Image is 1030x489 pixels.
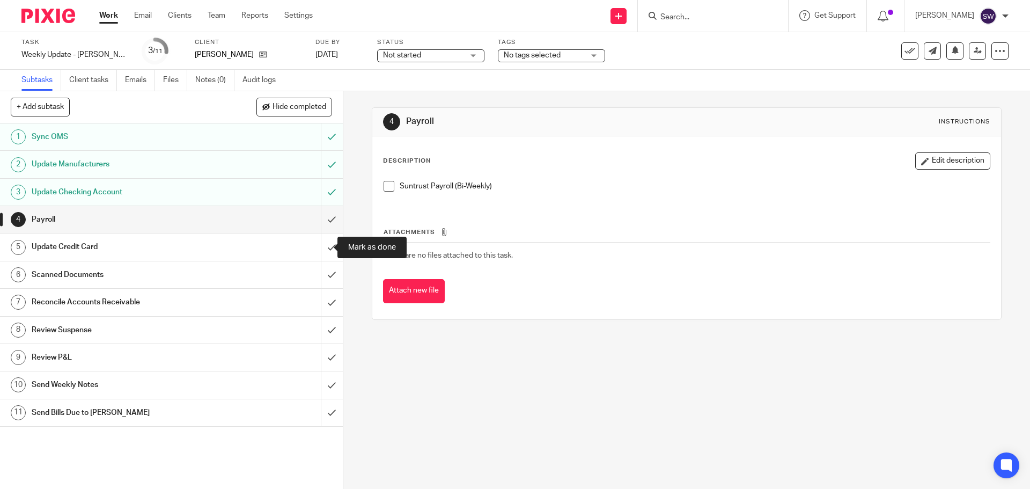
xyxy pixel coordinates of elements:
[21,70,61,91] a: Subtasks
[11,129,26,144] div: 1
[163,70,187,91] a: Files
[383,113,400,130] div: 4
[384,229,435,235] span: Attachments
[11,377,26,392] div: 10
[32,377,217,393] h1: Send Weekly Notes
[273,103,326,112] span: Hide completed
[814,12,856,19] span: Get Support
[11,323,26,338] div: 8
[99,10,118,21] a: Work
[69,70,117,91] a: Client tasks
[241,10,268,21] a: Reports
[168,10,192,21] a: Clients
[32,211,217,228] h1: Payroll
[11,267,26,282] div: 6
[195,38,302,47] label: Client
[377,38,484,47] label: Status
[400,181,989,192] p: Suntrust Payroll (Bi-Weekly)
[256,98,332,116] button: Hide completed
[11,405,26,420] div: 11
[406,116,710,127] h1: Payroll
[11,98,70,116] button: + Add subtask
[284,10,313,21] a: Settings
[21,49,129,60] div: Weekly Update - Oberbeck
[11,295,26,310] div: 7
[939,118,990,126] div: Instructions
[32,239,217,255] h1: Update Credit Card
[383,157,431,165] p: Description
[32,184,217,200] h1: Update Checking Account
[21,49,129,60] div: Weekly Update - [PERSON_NAME]
[125,70,155,91] a: Emails
[195,70,234,91] a: Notes (0)
[32,267,217,283] h1: Scanned Documents
[242,70,284,91] a: Audit logs
[659,13,756,23] input: Search
[11,350,26,365] div: 9
[504,52,561,59] span: No tags selected
[384,252,513,259] span: There are no files attached to this task.
[980,8,997,25] img: svg%3E
[195,49,254,60] p: [PERSON_NAME]
[315,38,364,47] label: Due by
[32,405,217,421] h1: Send Bills Due to [PERSON_NAME]
[32,156,217,172] h1: Update Manufacturers
[383,279,445,303] button: Attach new file
[383,52,421,59] span: Not started
[32,129,217,145] h1: Sync OMS
[32,294,217,310] h1: Reconcile Accounts Receivable
[315,51,338,59] span: [DATE]
[11,157,26,172] div: 2
[11,212,26,227] div: 4
[148,45,163,57] div: 3
[21,38,129,47] label: Task
[32,349,217,366] h1: Review P&L
[11,185,26,200] div: 3
[32,322,217,338] h1: Review Suspense
[208,10,225,21] a: Team
[134,10,152,21] a: Email
[915,10,974,21] p: [PERSON_NAME]
[153,48,163,54] small: /11
[498,38,605,47] label: Tags
[11,240,26,255] div: 5
[21,9,75,23] img: Pixie
[915,152,990,170] button: Edit description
